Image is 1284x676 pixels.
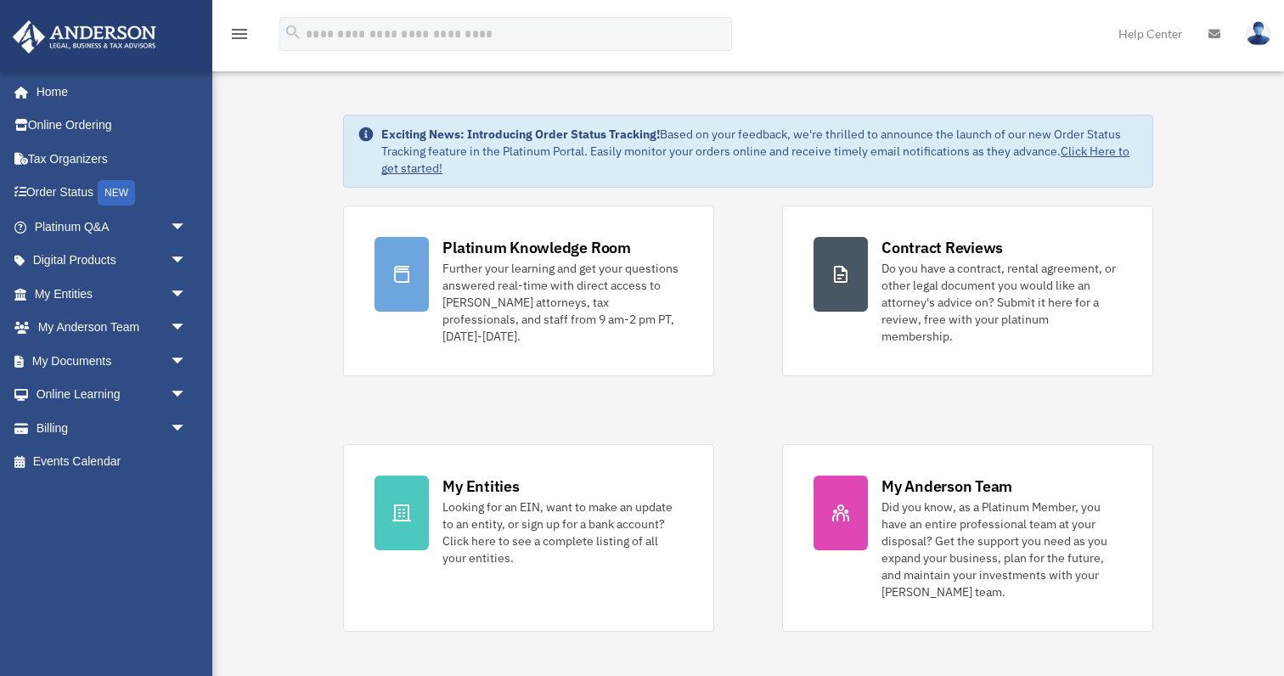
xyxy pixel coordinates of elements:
[170,277,204,312] span: arrow_drop_down
[12,445,212,479] a: Events Calendar
[229,24,250,44] i: menu
[8,20,161,54] img: Anderson Advisors Platinum Portal
[782,206,1153,376] a: Contract Reviews Do you have a contract, rental agreement, or other legal document you would like...
[12,210,212,244] a: Platinum Q&Aarrow_drop_down
[12,378,212,412] a: Online Learningarrow_drop_down
[12,176,212,211] a: Order StatusNEW
[170,244,204,279] span: arrow_drop_down
[782,444,1153,632] a: My Anderson Team Did you know, as a Platinum Member, you have an entire professional team at your...
[381,126,1139,177] div: Based on your feedback, we're thrilled to announce the launch of our new Order Status Tracking fe...
[170,311,204,346] span: arrow_drop_down
[343,444,714,632] a: My Entities Looking for an EIN, want to make an update to an entity, or sign up for a bank accoun...
[442,237,631,258] div: Platinum Knowledge Room
[284,23,302,42] i: search
[381,144,1129,176] a: Click Here to get started!
[1246,21,1271,46] img: User Pic
[170,210,204,245] span: arrow_drop_down
[881,476,1012,497] div: My Anderson Team
[12,75,204,109] a: Home
[170,378,204,413] span: arrow_drop_down
[98,180,135,206] div: NEW
[229,30,250,44] a: menu
[12,244,212,278] a: Digital Productsarrow_drop_down
[12,344,212,378] a: My Documentsarrow_drop_down
[12,109,212,143] a: Online Ordering
[881,260,1122,345] div: Do you have a contract, rental agreement, or other legal document you would like an attorney's ad...
[442,476,519,497] div: My Entities
[381,127,660,142] strong: Exciting News: Introducing Order Status Tracking!
[170,411,204,446] span: arrow_drop_down
[12,311,212,345] a: My Anderson Teamarrow_drop_down
[343,206,714,376] a: Platinum Knowledge Room Further your learning and get your questions answered real-time with dire...
[12,142,212,176] a: Tax Organizers
[881,499,1122,600] div: Did you know, as a Platinum Member, you have an entire professional team at your disposal? Get th...
[12,277,212,311] a: My Entitiesarrow_drop_down
[12,411,212,445] a: Billingarrow_drop_down
[170,344,204,379] span: arrow_drop_down
[442,499,683,566] div: Looking for an EIN, want to make an update to an entity, or sign up for a bank account? Click her...
[881,237,1003,258] div: Contract Reviews
[442,260,683,345] div: Further your learning and get your questions answered real-time with direct access to [PERSON_NAM...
